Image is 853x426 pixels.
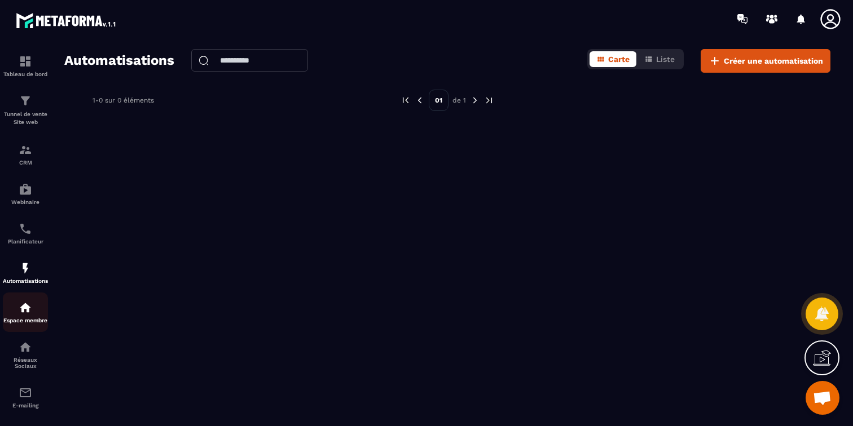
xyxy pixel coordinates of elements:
[19,340,32,354] img: social-network
[3,253,48,292] a: automationsautomationsAutomatisations
[3,110,48,126] p: Tunnel de vente Site web
[3,199,48,205] p: Webinaire
[484,95,494,105] img: next
[3,357,48,369] p: Réseaux Sociaux
[590,51,636,67] button: Carte
[19,386,32,400] img: email
[19,222,32,236] img: scheduler
[415,95,425,105] img: prev
[3,378,48,417] a: emailemailE-mailing
[724,55,823,66] span: Créer une automatisation
[656,55,675,64] span: Liste
[19,94,32,108] img: formation
[3,292,48,332] a: automationsautomationsEspace membre
[93,96,154,104] p: 1-0 sur 0 éléments
[19,55,32,68] img: formation
[701,49,830,73] button: Créer une automatisation
[3,402,48,409] p: E-mailing
[3,159,48,166] p: CRM
[3,214,48,253] a: schedulerschedulerPlanificateur
[608,55,630,64] span: Carte
[3,174,48,214] a: automationsautomationsWebinaire
[637,51,681,67] button: Liste
[401,95,411,105] img: prev
[429,90,449,111] p: 01
[19,183,32,196] img: automations
[3,238,48,245] p: Planificateur
[3,46,48,86] a: formationformationTableau de bord
[3,86,48,135] a: formationformationTunnel de vente Site web
[3,278,48,284] p: Automatisations
[3,317,48,323] p: Espace membre
[16,10,117,30] img: logo
[19,261,32,275] img: automations
[19,301,32,314] img: automations
[64,49,174,73] h2: Automatisations
[3,332,48,378] a: social-networksocial-networkRéseaux Sociaux
[3,135,48,174] a: formationformationCRM
[452,96,466,105] p: de 1
[470,95,480,105] img: next
[19,143,32,157] img: formation
[3,71,48,77] p: Tableau de bord
[806,381,839,415] div: Ouvrir le chat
